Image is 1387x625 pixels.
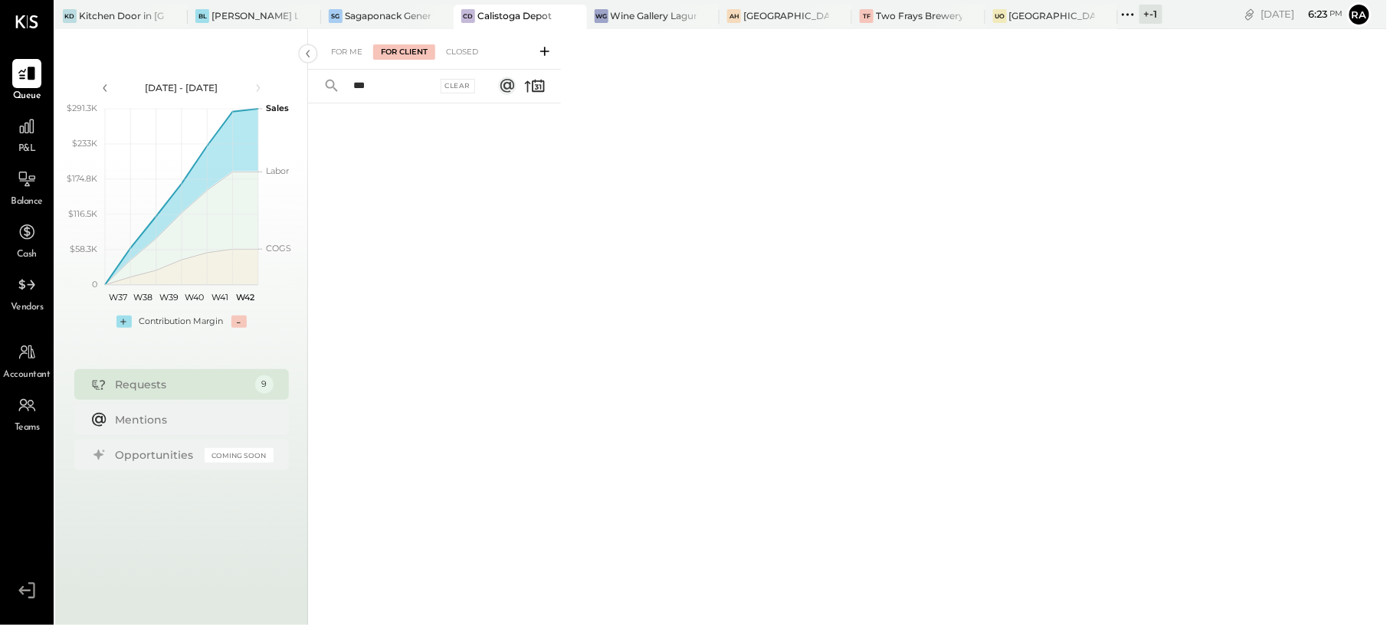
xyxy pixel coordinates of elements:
span: Queue [13,90,41,103]
div: Uo [993,9,1007,23]
text: $116.5K [68,208,97,219]
div: Sagaponack General Store [345,9,431,22]
div: For Client [373,44,435,60]
div: Coming Soon [205,448,274,463]
a: Accountant [1,338,53,382]
div: Calistoga Depot [477,9,552,22]
a: Balance [1,165,53,209]
text: W39 [159,292,178,303]
div: + [116,316,132,328]
a: Cash [1,218,53,262]
a: P&L [1,112,53,156]
div: Mentions [116,412,266,427]
text: Labor [266,165,289,176]
div: - [231,316,247,328]
text: W41 [211,292,228,303]
div: WG [595,9,608,23]
div: Contribution Margin [139,316,224,328]
div: Wine Gallery Laguna [611,9,697,22]
a: Queue [1,59,53,103]
a: Vendors [1,270,53,315]
span: Cash [17,248,37,262]
span: Accountant [4,368,51,382]
span: Balance [11,195,43,209]
text: $58.3K [70,244,97,254]
div: Kitchen Door in [GEOGRAPHIC_DATA] [79,9,165,22]
span: Teams [15,421,40,435]
text: W37 [108,292,126,303]
text: Sales [266,103,289,113]
div: [GEOGRAPHIC_DATA] [1009,9,1095,22]
span: Vendors [11,301,44,315]
div: copy link [1242,6,1257,22]
div: BL [195,9,209,23]
div: CD [461,9,475,23]
div: 9 [255,375,274,394]
div: Opportunities [116,447,197,463]
button: Ra [1347,2,1372,27]
span: P&L [18,142,36,156]
div: For Me [323,44,370,60]
div: [DATE] [1261,7,1343,21]
a: Teams [1,391,53,435]
div: [GEOGRAPHIC_DATA] [743,9,829,22]
text: $233K [72,138,97,149]
text: W38 [133,292,152,303]
text: 0 [92,279,97,290]
div: + -1 [1139,5,1162,24]
div: Two Frays Brewery [876,9,962,22]
div: [DATE] - [DATE] [116,81,247,94]
div: SG [329,9,343,23]
div: Clear [441,79,476,93]
div: TF [860,9,874,23]
text: COGS [266,243,291,254]
text: $291.3K [67,103,97,113]
div: Requests [116,377,248,392]
div: KD [63,9,77,23]
text: W42 [236,292,254,303]
div: AH [727,9,741,23]
text: W40 [185,292,204,303]
div: [PERSON_NAME] Latte [211,9,297,22]
text: $174.8K [67,173,97,184]
div: Closed [438,44,486,60]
